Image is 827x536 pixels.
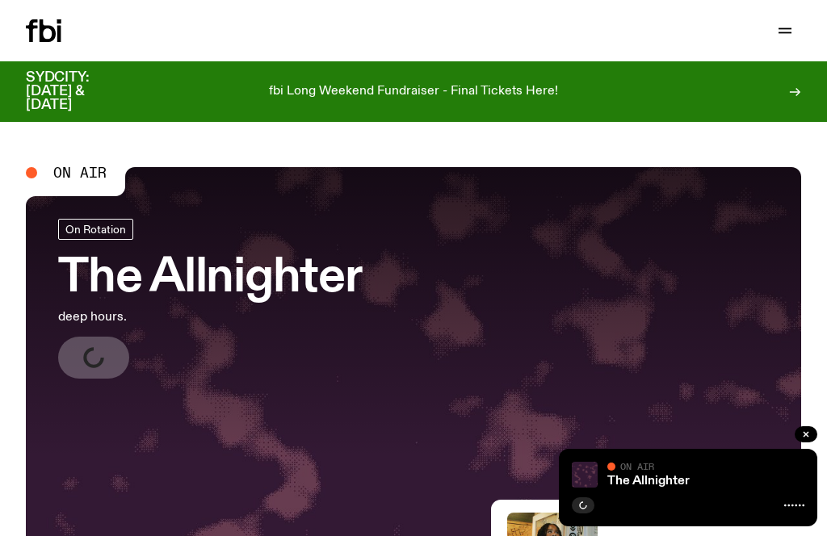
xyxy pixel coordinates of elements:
[269,85,558,99] p: fbi Long Weekend Fundraiser - Final Tickets Here!
[58,219,362,379] a: The Allnighterdeep hours.
[65,223,126,235] span: On Rotation
[26,71,129,112] h3: SYDCITY: [DATE] & [DATE]
[620,461,654,471] span: On Air
[58,256,362,301] h3: The Allnighter
[607,475,690,488] a: The Allnighter
[53,165,107,180] span: On Air
[58,308,362,327] p: deep hours.
[58,219,133,240] a: On Rotation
